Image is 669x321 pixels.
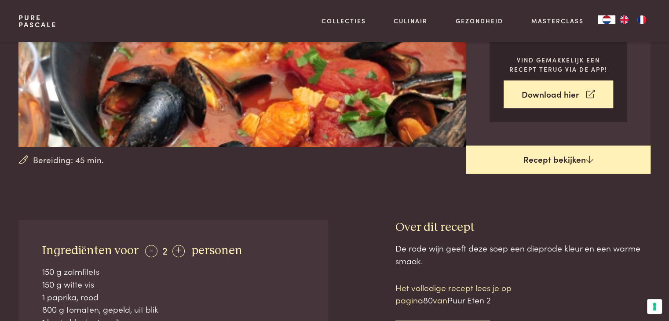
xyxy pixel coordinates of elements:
button: Uw voorkeuren voor toestemming voor trackingtechnologieën [647,299,662,314]
a: Gezondheid [456,16,503,26]
div: 150 g zalmfilets [42,265,304,278]
span: Ingrediënten voor [42,244,139,257]
div: 1 paprika, rood [42,291,304,303]
a: EN [615,15,633,24]
aside: Language selected: Nederlands [598,15,651,24]
span: personen [191,244,242,257]
span: Bereiding: 45 min. [33,153,104,166]
div: + [172,245,185,257]
a: PurePascale [18,14,57,28]
a: Masterclass [531,16,584,26]
div: 150 g witte vis [42,278,304,291]
a: Download hier [504,80,613,108]
a: NL [598,15,615,24]
span: 2 [162,243,168,257]
span: 80 [423,294,433,306]
a: Recept bekijken [466,146,651,174]
ul: Language list [615,15,651,24]
p: Vind gemakkelijk een recept terug via de app! [504,55,613,73]
div: De rode wijn geeft deze soep een dieprode kleur en een warme smaak. [395,242,651,267]
p: Het volledige recept lees je op pagina van [395,281,545,306]
a: FR [633,15,651,24]
div: Language [598,15,615,24]
a: Collecties [322,16,366,26]
div: 800 g tomaten, gepeld, uit blik [42,303,304,316]
span: Puur Eten 2 [447,294,491,306]
div: - [145,245,157,257]
h3: Over dit recept [395,220,651,235]
a: Culinair [394,16,428,26]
